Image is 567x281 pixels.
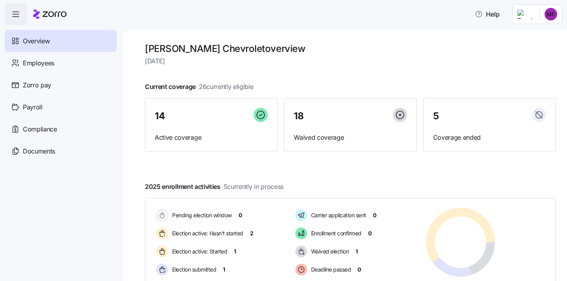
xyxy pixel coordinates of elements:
[23,36,50,46] span: Overview
[170,229,243,237] span: Election active: Hasn't started
[433,133,546,142] span: Coverage ended
[294,111,304,121] span: 18
[239,211,242,219] span: 0
[23,146,55,156] span: Documents
[250,229,254,237] span: 2
[309,248,349,255] span: Waived election
[475,9,500,19] span: Help
[309,266,351,274] span: Deadline passed
[5,30,117,52] a: Overview
[5,52,117,74] a: Employees
[170,211,232,219] span: Pending election window
[145,182,283,192] span: 2025 enrollment activities
[5,118,117,140] a: Compliance
[545,8,557,20] img: ab950ebd7c731523cc3f55f7534ab0d0
[5,140,117,162] a: Documents
[433,111,439,121] span: 5
[170,248,227,255] span: Election active: Started
[358,266,361,274] span: 0
[469,6,506,22] button: Help
[373,211,376,219] span: 0
[155,133,268,142] span: Active coverage
[145,43,556,55] h1: [PERSON_NAME] Chevrolet overview
[155,111,165,121] span: 14
[170,266,216,274] span: Election submitted
[517,9,533,19] img: Employer logo
[356,248,358,255] span: 1
[23,124,57,134] span: Compliance
[223,266,225,274] span: 1
[368,229,372,237] span: 0
[5,96,117,118] a: Payroll
[145,56,556,66] span: [DATE]
[23,102,43,112] span: Payroll
[5,74,117,96] a: Zorro pay
[294,133,407,142] span: Waived coverage
[145,82,254,92] span: Current coverage
[23,80,51,90] span: Zorro pay
[309,211,366,219] span: Carrier application sent
[224,182,283,192] span: 5 currently in process
[199,82,254,92] span: 26 currently eligible
[309,229,361,237] span: Enrollment confirmed
[23,58,54,68] span: Employees
[234,248,236,255] span: 1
